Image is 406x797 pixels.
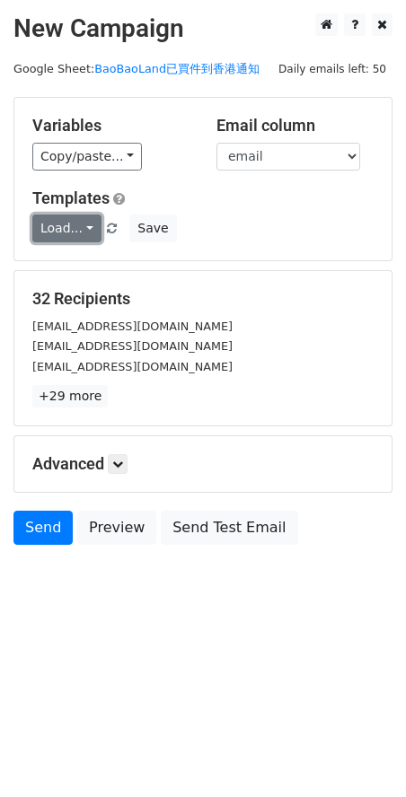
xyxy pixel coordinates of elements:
a: Load... [32,215,101,242]
h2: New Campaign [13,13,393,44]
a: BaoBaoLand已買件到香港通知 [94,62,260,75]
button: Save [129,215,176,242]
span: Daily emails left: 50 [272,59,393,79]
small: Google Sheet: [13,62,260,75]
a: Send [13,511,73,545]
small: [EMAIL_ADDRESS][DOMAIN_NAME] [32,360,233,373]
a: Daily emails left: 50 [272,62,393,75]
h5: 32 Recipients [32,289,374,309]
h5: Advanced [32,454,374,474]
small: [EMAIL_ADDRESS][DOMAIN_NAME] [32,339,233,353]
a: Copy/paste... [32,143,142,171]
a: Preview [77,511,156,545]
h5: Variables [32,116,190,136]
iframe: Chat Widget [316,711,406,797]
a: Templates [32,188,110,207]
small: [EMAIL_ADDRESS][DOMAIN_NAME] [32,320,233,333]
a: Send Test Email [161,511,297,545]
h5: Email column [216,116,374,136]
a: +29 more [32,385,108,407]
